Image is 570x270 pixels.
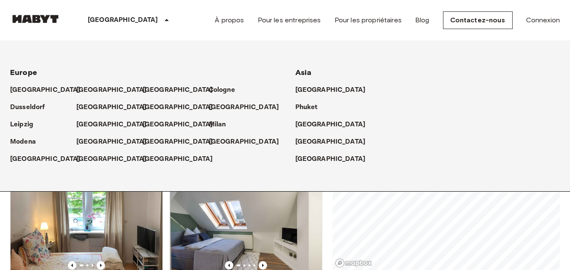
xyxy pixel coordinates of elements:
a: Connexion [526,15,560,25]
a: Phuket [295,102,326,112]
p: [GEOGRAPHIC_DATA] [10,154,81,164]
p: [GEOGRAPHIC_DATA] [209,137,279,147]
a: Cologne [209,85,243,95]
a: Leipzig [10,120,42,130]
a: Modena [10,137,44,147]
a: [GEOGRAPHIC_DATA] [143,85,222,95]
p: [GEOGRAPHIC_DATA] [143,85,213,95]
p: Milan [209,120,226,130]
p: [GEOGRAPHIC_DATA] [76,137,147,147]
a: Contactez-nous [443,11,513,29]
a: [GEOGRAPHIC_DATA] [209,102,288,112]
button: Previous image [68,261,76,270]
a: [GEOGRAPHIC_DATA] [209,137,288,147]
a: [GEOGRAPHIC_DATA] [76,102,155,112]
p: [GEOGRAPHIC_DATA] [143,102,213,112]
img: Habyt [10,15,61,23]
a: Blog [415,15,430,25]
p: Dusseldorf [10,102,45,112]
a: [GEOGRAPHIC_DATA] [143,120,222,130]
a: Milan [209,120,235,130]
span: Asia [295,68,312,77]
a: [GEOGRAPHIC_DATA] [143,137,222,147]
p: [GEOGRAPHIC_DATA] [76,85,147,95]
p: [GEOGRAPHIC_DATA] [295,85,366,95]
p: Modena [10,137,36,147]
a: [GEOGRAPHIC_DATA] [295,85,374,95]
button: Previous image [225,261,233,270]
p: Cologne [209,85,235,95]
a: Pour les entreprises [258,15,321,25]
a: [GEOGRAPHIC_DATA] [10,154,89,164]
p: [GEOGRAPHIC_DATA] [76,120,147,130]
button: Previous image [259,261,267,270]
p: [GEOGRAPHIC_DATA] [143,154,213,164]
a: Dusseldorf [10,102,54,112]
p: [GEOGRAPHIC_DATA] [209,102,279,112]
p: [GEOGRAPHIC_DATA] [10,85,81,95]
p: Phuket [295,102,318,112]
p: [GEOGRAPHIC_DATA] [295,137,366,147]
a: [GEOGRAPHIC_DATA] [295,154,374,164]
a: Pour les propriétaires [335,15,402,25]
a: [GEOGRAPHIC_DATA] [76,154,155,164]
a: [GEOGRAPHIC_DATA] [143,154,222,164]
a: [GEOGRAPHIC_DATA] [76,120,155,130]
p: [GEOGRAPHIC_DATA] [295,120,366,130]
a: À propos [215,15,244,25]
a: [GEOGRAPHIC_DATA] [295,120,374,130]
p: [GEOGRAPHIC_DATA] [143,120,213,130]
p: [GEOGRAPHIC_DATA] [76,154,147,164]
a: Mapbox logo [335,258,372,268]
a: [GEOGRAPHIC_DATA] [295,137,374,147]
span: Europe [10,68,37,77]
button: Previous image [97,261,105,270]
p: [GEOGRAPHIC_DATA] [295,154,366,164]
a: [GEOGRAPHIC_DATA] [76,85,155,95]
p: [GEOGRAPHIC_DATA] [143,137,213,147]
p: Leipzig [10,120,33,130]
a: [GEOGRAPHIC_DATA] [76,137,155,147]
a: [GEOGRAPHIC_DATA] [143,102,222,112]
p: [GEOGRAPHIC_DATA] [76,102,147,112]
p: [GEOGRAPHIC_DATA] [88,15,158,25]
a: [GEOGRAPHIC_DATA] [10,85,89,95]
